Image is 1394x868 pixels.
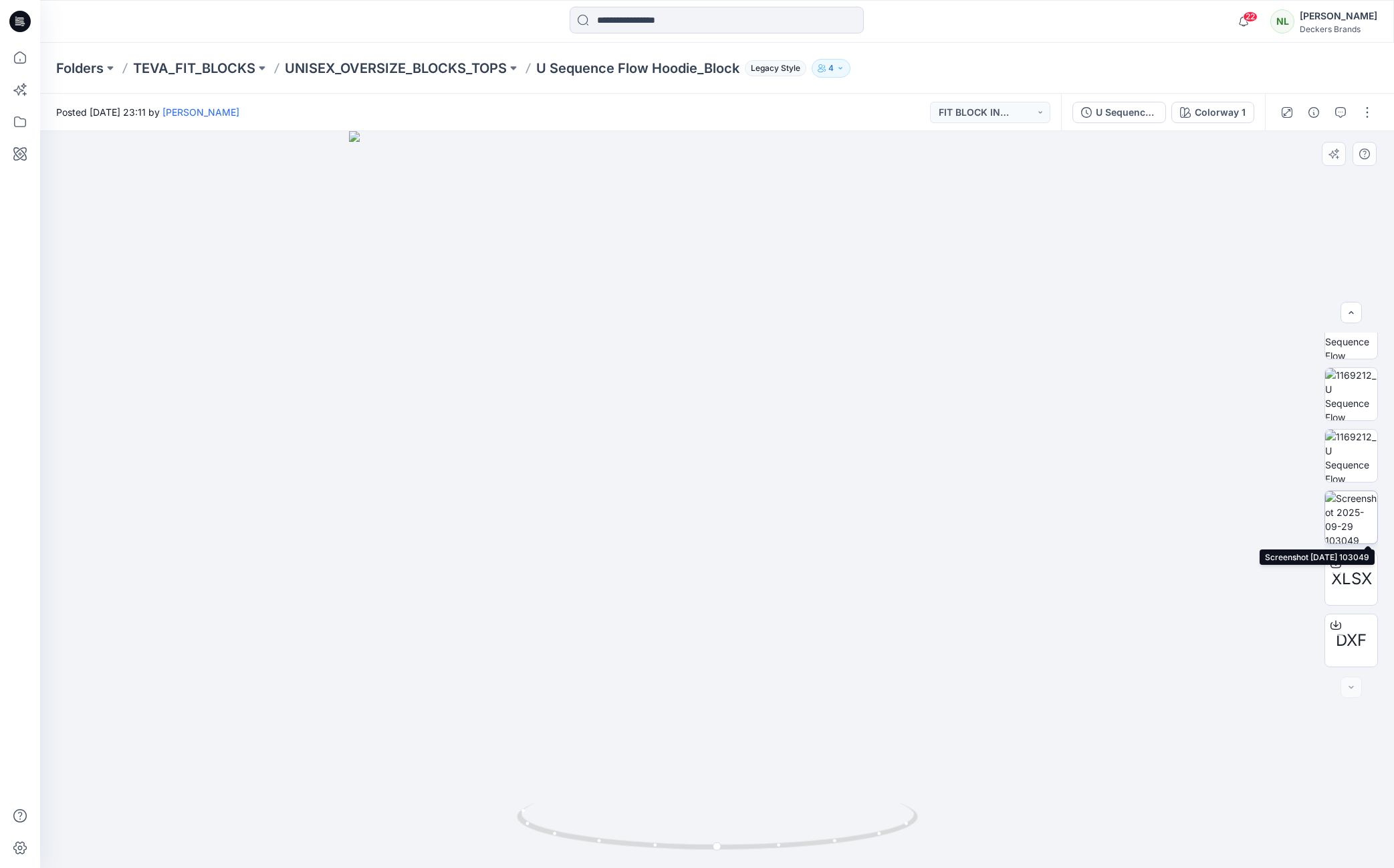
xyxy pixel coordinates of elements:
[536,59,739,78] p: U Sequence Flow Hoodie_Block
[133,59,255,78] a: TEVA_FIT_BLOCKS
[739,59,806,78] button: Legacy Style
[812,59,850,78] button: 4
[1171,102,1254,123] button: Colorway 1
[1243,11,1258,22] span: 22
[745,60,806,76] span: Legacy Style
[1072,102,1166,123] button: U Sequence Flow Hoodie_Block
[1325,430,1377,482] img: 1169212_U Sequence Flow Hoodie_Block_Colorway 1_Back_Block_top
[1303,102,1324,123] button: Details
[1096,105,1157,120] div: U Sequence Flow Hoodie_Block
[56,105,239,119] span: Posted [DATE] 23:11 by
[1325,368,1377,420] img: 1169212_U Sequence Flow Hoodie_Block_Colorway 1_Side_Block_top
[285,59,507,78] a: UNISEX_OVERSIZE_BLOCKS_TOPS
[1270,9,1294,33] div: NL
[1325,307,1377,359] img: 1169212_U Sequence Flow Hoodie_Block_Colorway 1_Front_Block_Top
[162,106,239,118] a: [PERSON_NAME]
[1336,628,1367,653] span: DXF
[1300,8,1377,24] div: [PERSON_NAME]
[1300,24,1377,34] div: Deckers Brands
[56,59,104,78] a: Folders
[828,61,834,76] p: 4
[1325,491,1377,543] img: Screenshot 2025-09-29 103049
[1195,105,1246,120] div: Colorway 1
[1331,567,1372,591] span: XLSX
